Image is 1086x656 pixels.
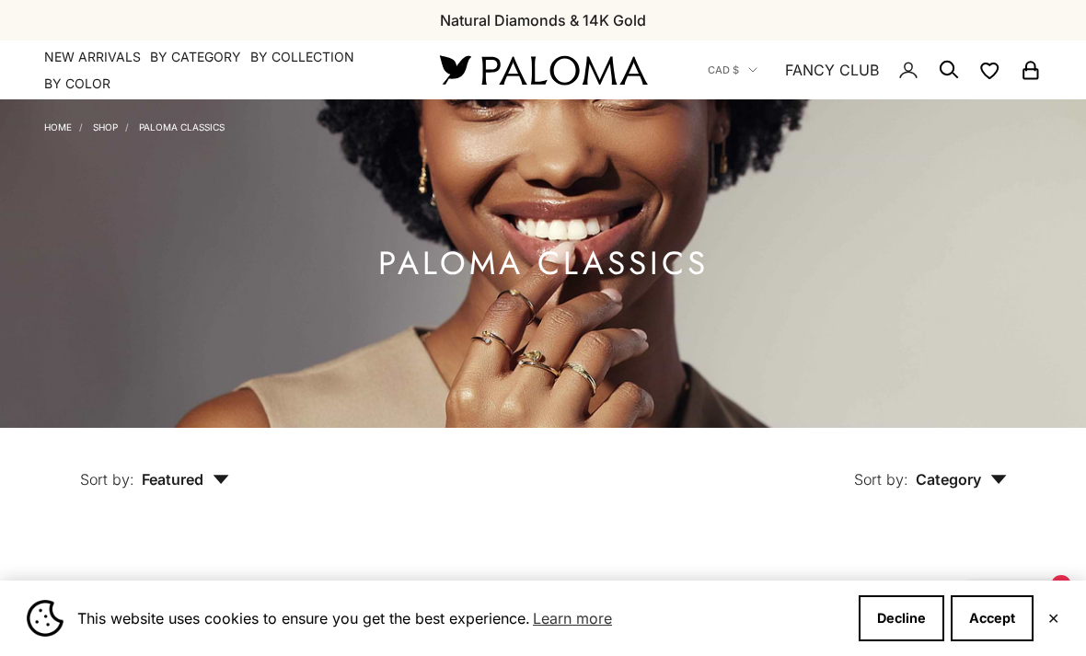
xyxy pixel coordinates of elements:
img: Cookie banner [27,600,64,637]
span: Sort by: [80,470,134,489]
p: Natural Diamonds & 14K Gold [440,8,646,32]
button: CAD $ [708,62,757,78]
button: Close [1047,613,1059,624]
summary: By Collection [250,48,354,66]
nav: Secondary navigation [708,40,1042,99]
button: Decline [859,595,944,641]
a: Shop [93,121,118,132]
a: Learn more [530,604,615,632]
nav: Breadcrumb [44,118,225,132]
span: Featured [142,470,229,489]
a: Paloma Classics [139,121,225,132]
a: FANCY CLUB [785,58,879,82]
summary: By Category [150,48,241,66]
summary: By Color [44,75,110,93]
a: NEW ARRIVALS [44,48,141,66]
span: Category [916,470,1007,489]
span: Sort by: [854,470,908,489]
button: Sort by: Category [812,428,1049,505]
span: This website uses cookies to ensure you get the best experience. [77,604,844,632]
nav: Primary navigation [44,48,396,93]
button: Accept [951,595,1034,641]
a: Home [44,121,72,132]
h1: Paloma Classics [378,252,709,275]
span: CAD $ [708,62,739,78]
button: Sort by: Featured [38,428,271,505]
